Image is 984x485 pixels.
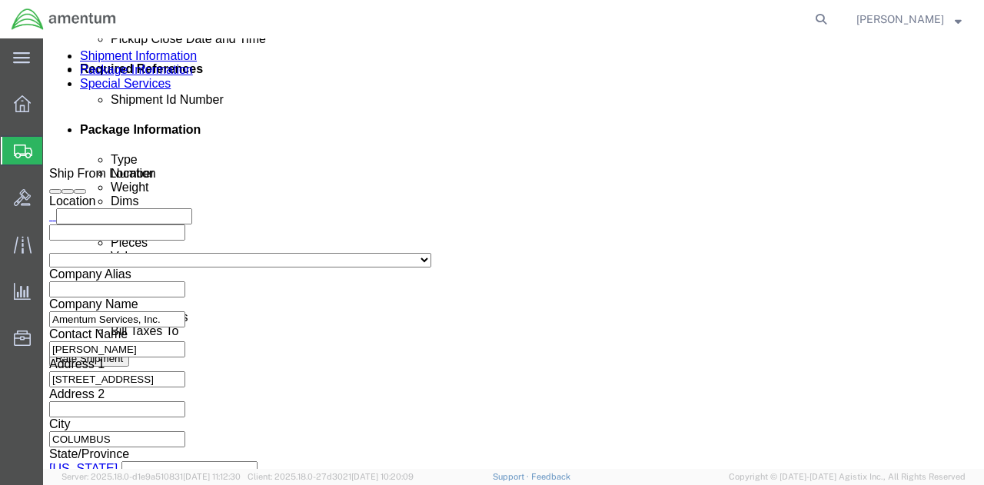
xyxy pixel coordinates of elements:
span: [DATE] 10:20:09 [351,472,414,481]
a: Support [493,472,531,481]
img: logo [11,8,117,31]
span: Brian Caswell [856,11,944,28]
span: Client: 2025.18.0-27d3021 [248,472,414,481]
a: Feedback [531,472,570,481]
span: Server: 2025.18.0-d1e9a510831 [61,472,241,481]
span: Copyright © [DATE]-[DATE] Agistix Inc., All Rights Reserved [729,470,966,483]
span: [DATE] 11:12:30 [183,472,241,481]
iframe: FS Legacy Container [43,38,984,469]
button: [PERSON_NAME] [856,10,962,28]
